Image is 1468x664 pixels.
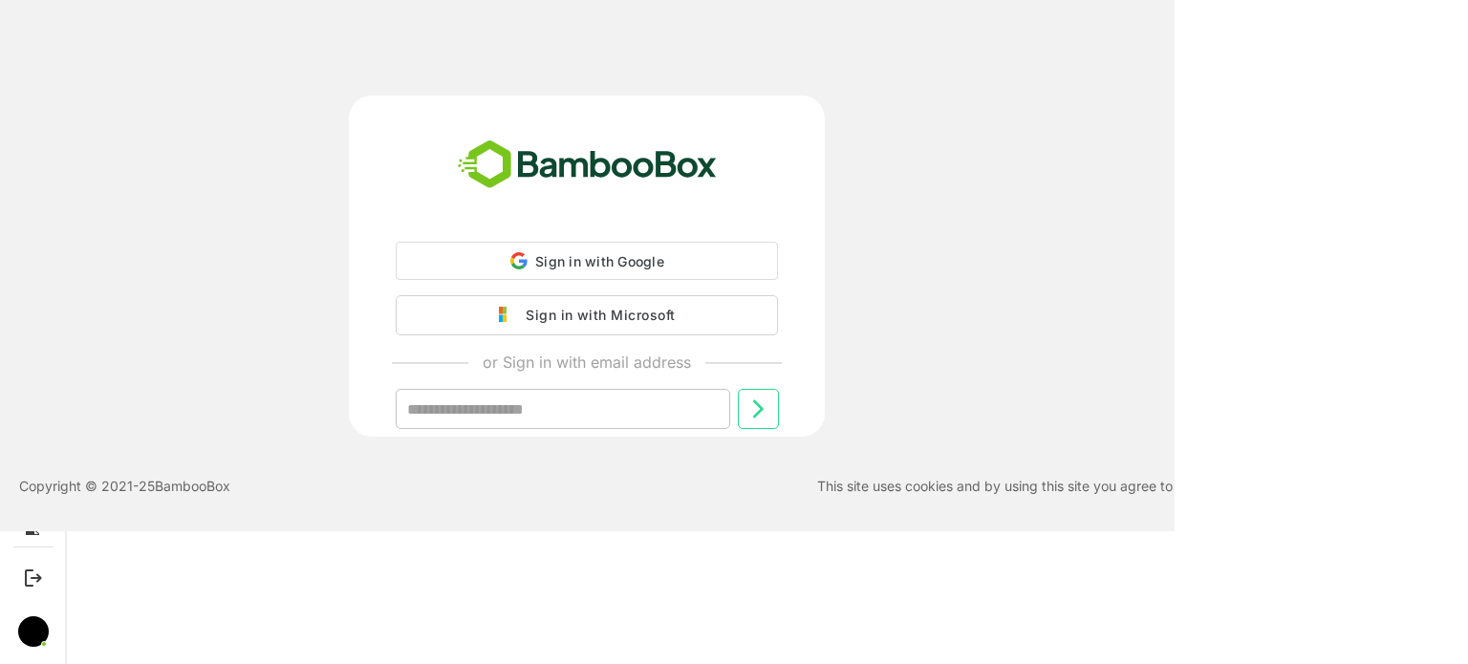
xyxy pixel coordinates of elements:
[20,565,46,590] button: Logout
[516,303,675,328] div: Sign in with Microsoft
[535,253,664,269] span: Sign in with Google
[19,475,230,498] p: Copyright © 2021- 25 BambooBox
[483,351,691,374] p: or Sign in with email address
[396,242,778,280] div: Sign in with Google
[447,134,727,197] img: bamboobox
[499,307,516,324] img: google
[817,475,1414,498] p: This site uses cookies and by using this site you agree to our and
[396,295,778,335] button: Sign in with Microsoft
